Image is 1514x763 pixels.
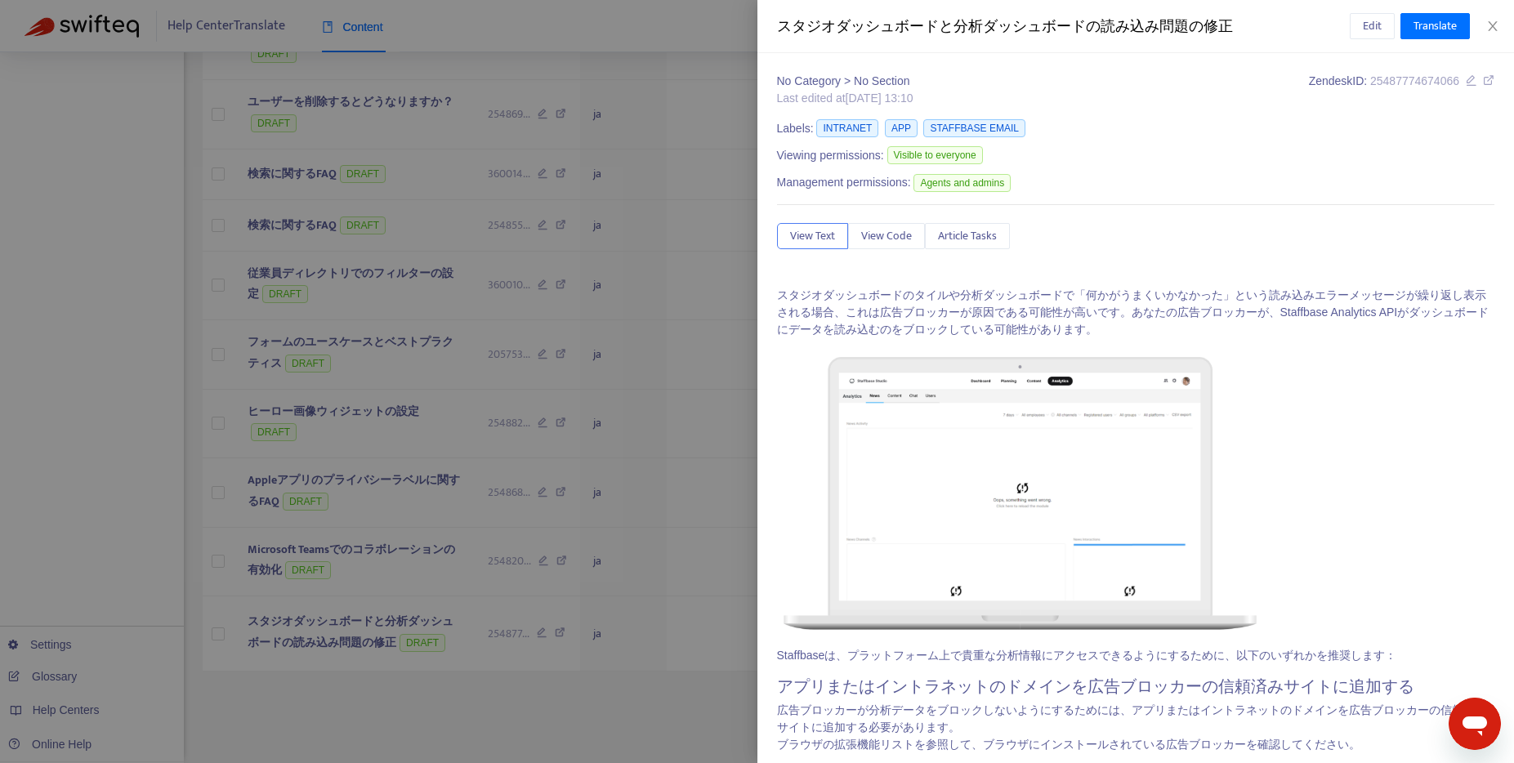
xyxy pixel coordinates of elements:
[1363,17,1382,35] span: Edit
[777,73,913,90] div: No Category > No Section
[777,174,911,191] span: Management permissions:
[925,223,1010,249] button: Article Tasks
[913,174,1011,192] span: Agents and admins
[938,227,997,245] span: Article Tasks
[1370,74,1459,87] span: 25487774674066
[777,16,1350,38] div: スタジオダッシュボードと分析ダッシュボードの読み込み問題の修正
[848,223,925,249] button: View Code
[1400,13,1470,39] button: Translate
[777,702,1495,753] p: 広告ブロッカーが分析データをブロックしないようにするためには、アプリまたはイントラネットのドメインを広告ブロッカーの信頼済みサイトに追加する必要があります。 ブラウザの拡張機能リストを参照して、...
[1414,17,1457,35] span: Translate
[923,119,1025,137] span: STAFFBASE EMAIL
[816,119,878,137] span: INTRANET
[1449,698,1501,750] iframe: Schaltfläche zum Öffnen des Messaging-Fensters
[1309,73,1494,107] div: Zendesk ID:
[777,647,1495,664] p: Staffbaseは、プラットフォーム上で貴重な分析情報にアクセスできるようにするために、以下のいずれかを推奨します：
[790,227,835,245] span: View Text
[777,288,1489,501] span: スタジオダッシュボードのタイルや分析ダッシュボードで「何かがうまくいかなかった」という読み込みエラーメッセージが繰り返し表示される場合、これは広告ブロッカーが原因である可能性が高いです。あなたの...
[885,119,918,137] span: APP
[1486,20,1499,33] span: close
[777,120,814,137] span: Labels:
[777,147,884,164] span: Viewing permissions:
[1350,13,1395,39] button: Edit
[887,146,983,164] span: Visible to everyone
[777,355,1260,635] img: Analytics_Loading_error.png
[1481,19,1504,34] button: Close
[861,227,912,245] span: View Code
[777,90,913,107] div: Last edited at [DATE] 13:10
[777,676,1495,696] h2: アプリまたはイントラネットのドメインを広告ブロッカーの信頼済みサイトに追加する
[777,223,848,249] button: View Text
